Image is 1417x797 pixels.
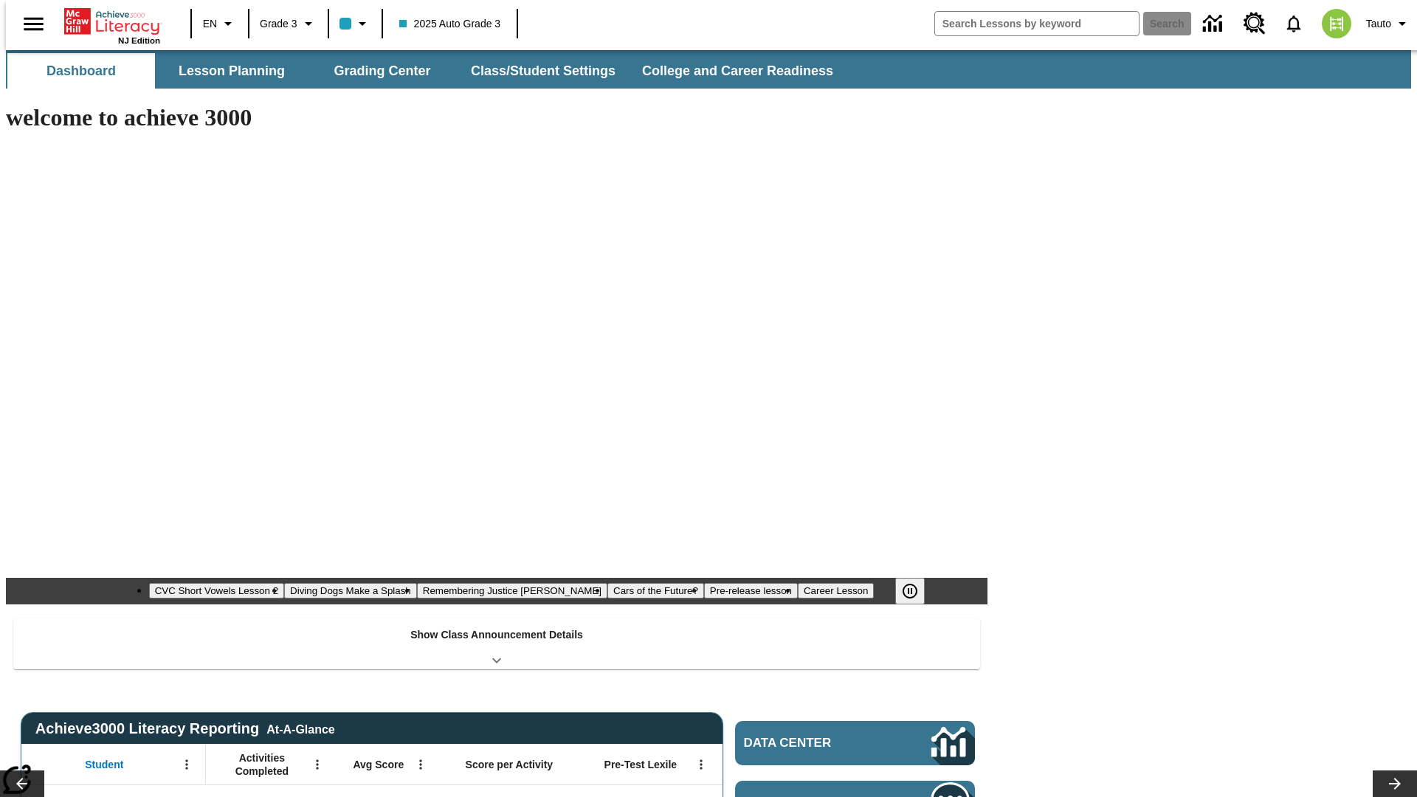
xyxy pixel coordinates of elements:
[466,758,554,771] span: Score per Activity
[13,618,980,669] div: Show Class Announcement Details
[12,2,55,46] button: Open side menu
[607,583,704,598] button: Slide 4 Cars of the Future?
[6,53,847,89] div: SubNavbar
[149,583,284,598] button: Slide 1 CVC Short Vowels Lesson 2
[266,720,334,736] div: At-A-Glance
[690,753,712,776] button: Open Menu
[895,578,925,604] button: Pause
[64,7,160,36] a: Home
[353,758,404,771] span: Avg Score
[118,36,160,45] span: NJ Edition
[1194,4,1235,44] a: Data Center
[744,736,882,751] span: Data Center
[798,583,874,598] button: Slide 6 Career Lesson
[735,721,975,765] a: Data Center
[604,758,678,771] span: Pre-Test Lexile
[306,753,328,776] button: Open Menu
[158,53,306,89] button: Lesson Planning
[213,751,311,778] span: Activities Completed
[284,583,417,598] button: Slide 2 Diving Dogs Make a Splash
[417,583,607,598] button: Slide 3 Remembering Justice O'Connor
[895,578,940,604] div: Pause
[1313,4,1360,43] button: Select a new avatar
[399,16,501,32] span: 2025 Auto Grade 3
[1235,4,1275,44] a: Resource Center, Will open in new tab
[410,627,583,643] p: Show Class Announcement Details
[35,720,335,737] span: Achieve3000 Literacy Reporting
[6,104,987,131] h1: welcome to achieve 3000
[254,10,323,37] button: Grade: Grade 3, Select a grade
[410,753,432,776] button: Open Menu
[1373,770,1417,797] button: Lesson carousel, Next
[935,12,1139,35] input: search field
[64,5,160,45] div: Home
[1360,10,1417,37] button: Profile/Settings
[85,758,123,771] span: Student
[704,583,798,598] button: Slide 5 Pre-release lesson
[459,53,627,89] button: Class/Student Settings
[1322,9,1351,38] img: avatar image
[1366,16,1391,32] span: Tauto
[334,10,377,37] button: Class color is light blue. Change class color
[1275,4,1313,43] a: Notifications
[196,10,244,37] button: Language: EN, Select a language
[260,16,297,32] span: Grade 3
[630,53,845,89] button: College and Career Readiness
[203,16,217,32] span: EN
[308,53,456,89] button: Grading Center
[176,753,198,776] button: Open Menu
[7,53,155,89] button: Dashboard
[6,50,1411,89] div: SubNavbar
